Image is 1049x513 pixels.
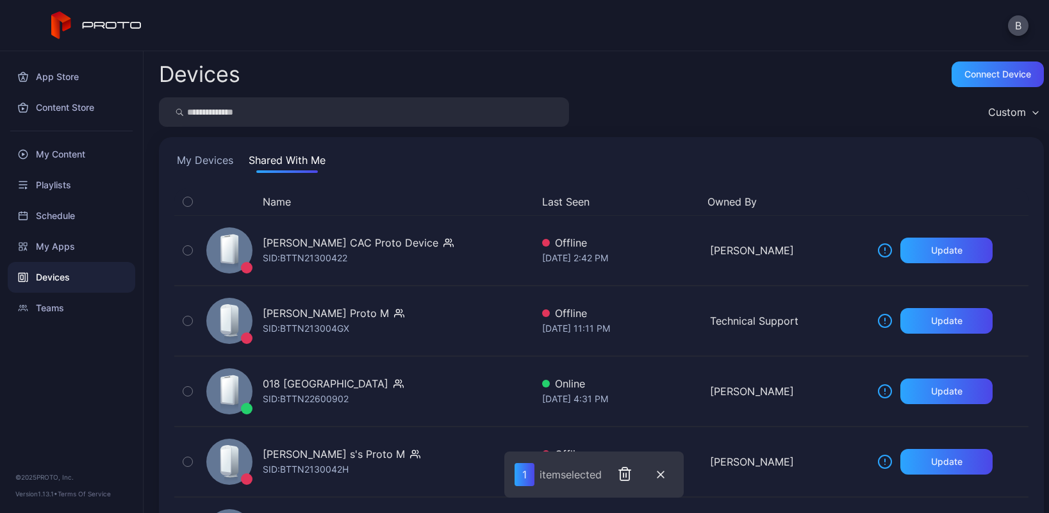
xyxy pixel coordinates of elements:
button: Update [900,379,993,404]
a: Teams [8,293,135,323]
a: Schedule [8,200,135,231]
div: 018 [GEOGRAPHIC_DATA] [263,376,388,391]
button: Shared With Me [246,152,328,173]
a: Devices [8,262,135,293]
div: Offline [542,305,699,321]
div: SID: BTTN21300422 [263,250,347,266]
button: Update [900,308,993,334]
div: SID: BTTN2130042H [263,462,349,477]
a: Terms Of Service [58,490,111,498]
div: [PERSON_NAME] CAC Proto Device [263,235,438,250]
a: App Store [8,61,135,92]
button: Custom [982,97,1044,127]
span: Version 1.13.1 • [15,490,58,498]
a: My Apps [8,231,135,262]
div: Update [931,245,962,256]
div: Online [542,376,699,391]
div: Offline [542,446,699,462]
button: Last Seen [542,194,697,209]
a: Playlists [8,170,135,200]
div: Update Device [872,194,987,209]
h2: Devices [159,63,240,86]
div: © 2025 PROTO, Inc. [15,472,128,482]
div: 1 [515,463,534,486]
button: My Devices [174,152,236,173]
div: Technical Support [710,313,867,329]
div: Update [931,386,962,396]
button: Name [263,194,291,209]
div: Update [931,316,962,326]
div: [DATE] 2:42 PM [542,250,699,266]
div: [PERSON_NAME] s's Proto M [263,446,405,462]
div: Custom [988,106,1026,118]
div: item selected [540,468,602,481]
a: Content Store [8,92,135,123]
div: Options [1003,194,1028,209]
button: B [1008,15,1028,36]
div: [PERSON_NAME] [710,384,867,399]
button: Update [900,449,993,475]
div: SID: BTTN213004GX [263,321,349,336]
div: Connect device [964,69,1031,79]
div: [PERSON_NAME] Proto M [263,305,389,321]
div: Update [931,457,962,467]
button: Owned By [707,194,862,209]
div: [DATE] 4:31 PM [542,391,699,407]
button: Update [900,238,993,263]
div: [DATE] 11:11 PM [542,321,699,336]
div: [PERSON_NAME] [710,454,867,469]
a: My Content [8,139,135,170]
button: Connect device [952,61,1044,87]
div: [PERSON_NAME] [710,243,867,258]
div: SID: BTTN22600902 [263,391,349,407]
div: Offline [542,235,699,250]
